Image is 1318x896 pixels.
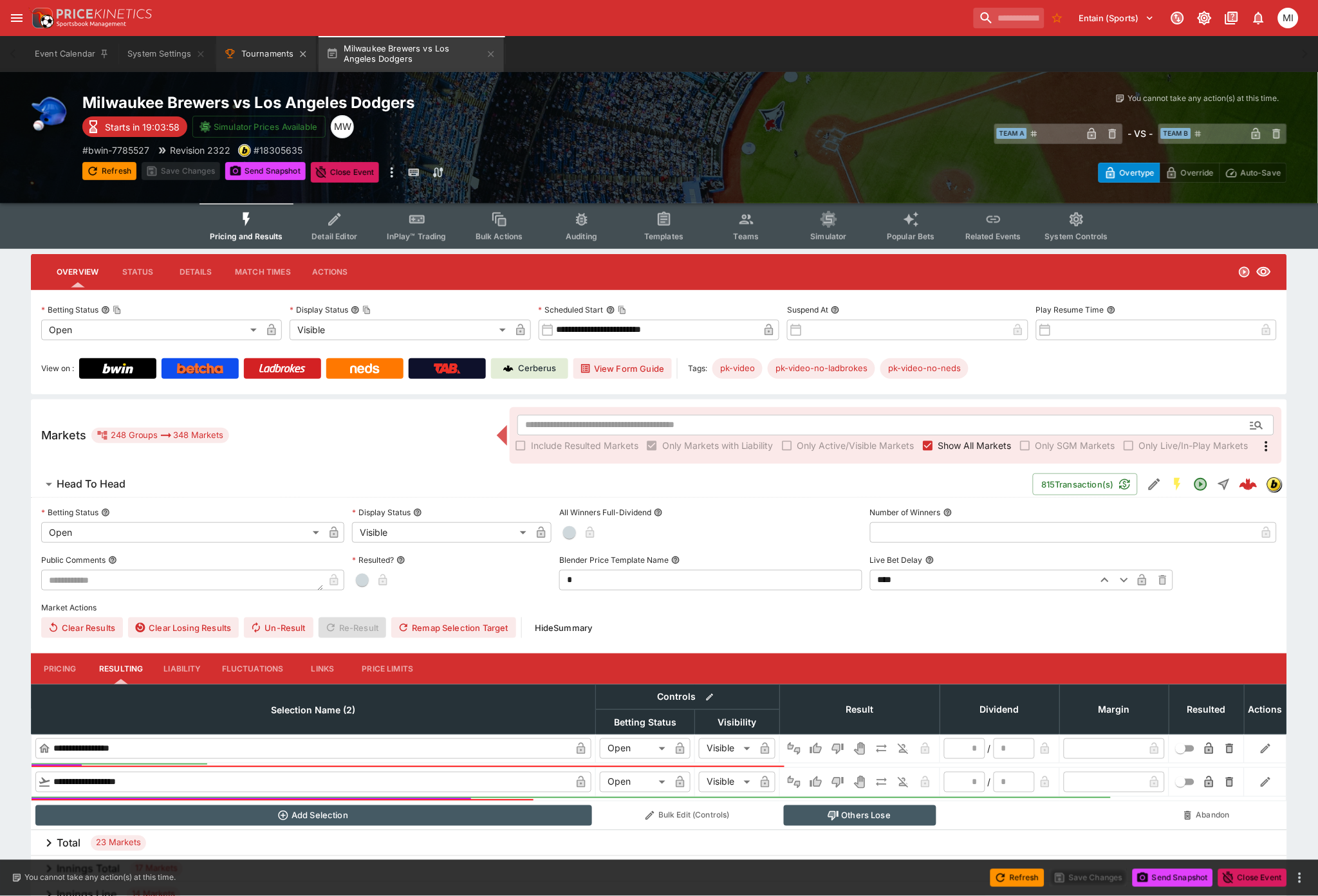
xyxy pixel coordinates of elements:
[870,507,941,518] p: Number of Winners
[671,556,680,565] button: Blender Price Template Name
[938,439,1012,452] span: Show All Markets
[413,508,422,517] button: Display Status
[701,689,718,706] button: Bulk edit
[82,162,136,180] button: Refresh
[294,654,352,684] button: Links
[352,654,424,684] button: Price Limits
[806,772,826,792] button: Win
[28,5,54,31] img: PriceKinetics Logo
[1274,4,1303,32] button: michael.wilczynski
[1060,684,1169,734] th: Margin
[476,232,523,241] span: Bulk Actions
[880,362,969,375] span: pk-video-no-neds
[109,257,167,288] button: Status
[1193,477,1209,492] svg: Open
[57,9,152,19] img: PriceKinetics
[974,8,1044,28] input: search
[57,477,125,491] h6: Head To Head
[97,428,224,443] div: 248 Groups 348 Markets
[831,306,840,315] button: Suspend At
[41,507,98,518] p: Betting Status
[940,684,1060,734] th: Dividend
[170,143,230,157] p: Revision 2322
[965,232,1021,241] span: Related Events
[259,363,306,374] img: Ladbrokes
[559,554,669,565] p: Blender Price Template Name
[31,93,72,134] img: baseball.png
[1239,475,1258,493] img: logo-cerberus--red.svg
[1173,805,1241,826] button: Abandon
[91,837,146,850] span: 23 Markets
[108,556,117,565] button: Public Comments
[893,772,914,792] button: Eliminated In Play
[990,869,1044,887] button: Refresh
[105,120,180,134] p: Starts in 19:03:58
[1033,473,1138,495] button: 815Transaction(s)
[1259,439,1274,454] svg: More
[46,257,109,288] button: Overview
[600,738,670,759] div: Open
[89,654,153,684] button: Resulting
[780,684,940,734] th: Result
[1220,6,1243,30] button: Documentation
[1036,304,1104,315] p: Play Resume Time
[1128,93,1279,104] p: You cannot take any action(s) at this time.
[290,304,348,315] p: Display Status
[811,232,847,241] span: Simulator
[1166,473,1189,496] button: SGM Enabled
[662,439,774,452] span: Only Markets with Liability
[1166,6,1189,30] button: Connected to PK
[527,617,600,638] button: HideSummary
[1035,439,1115,452] span: Only SGM Markets
[1072,8,1162,28] button: Select Tenant
[351,306,360,315] button: Display StatusCopy To Clipboard
[559,507,651,518] p: All Winners Full-Dividend
[24,872,176,884] p: You cannot take any action(s) at this time.
[1218,869,1287,887] button: Close Event
[82,93,685,113] h2: Copy To Clipboard
[871,738,892,759] button: Push
[384,162,400,183] button: more
[1241,166,1281,179] p: Auto-Save
[57,837,80,850] h6: Total
[1278,8,1299,28] div: michael.wilczynski
[806,738,826,759] button: Win
[768,362,875,375] span: pk-video-no-ladbrokes
[1143,473,1166,496] button: Edit Detail
[101,306,110,315] button: Betting StatusCopy To Clipboard
[41,428,86,443] h5: Markets
[519,362,557,375] p: Cerberus
[41,554,106,565] p: Public Comments
[331,115,354,138] div: Michael Wilczynski
[35,805,592,826] button: Add Selection
[1256,264,1272,280] svg: Visible
[387,232,447,241] span: InPlay™ Trading
[997,128,1027,139] span: Team A
[1161,128,1191,139] span: Team B
[82,143,149,157] p: Copy To Clipboard
[57,21,126,27] img: Sportsbook Management
[192,116,326,138] button: Simulator Prices Available
[988,742,991,756] div: /
[1139,439,1248,452] span: Only Live/In-Play Markets
[257,702,370,718] span: Selection Name (2)
[5,6,28,30] button: open drawer
[238,144,251,157] div: bwin
[319,36,504,72] button: Milwaukee Brewers vs Los Angeles Dodgers
[784,805,936,826] button: Others Lose
[1267,477,1281,491] img: bwin
[988,776,991,789] div: /
[41,320,261,340] div: Open
[768,358,875,379] div: Betting Target: cerberus
[239,145,250,156] img: bwin.png
[113,306,122,315] button: Copy To Clipboard
[254,143,302,157] p: Copy To Clipboard
[880,358,969,379] div: Betting Target: cerberus
[41,617,123,638] button: Clear Results
[596,684,780,709] th: Controls
[216,36,316,72] button: Tournaments
[600,715,691,730] span: Betting Status
[1045,232,1108,241] span: System Controls
[225,257,301,288] button: Match Times
[350,363,379,374] img: Neds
